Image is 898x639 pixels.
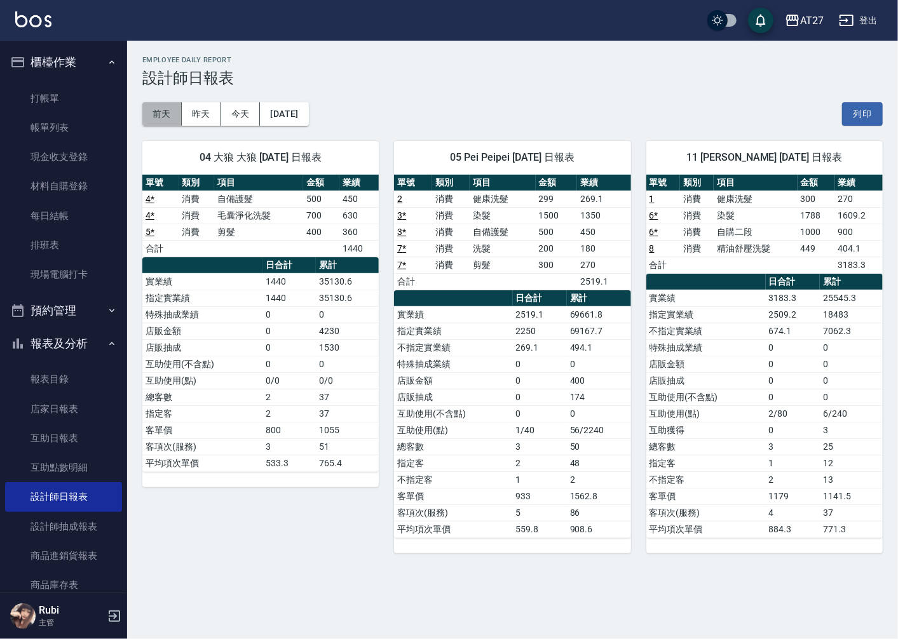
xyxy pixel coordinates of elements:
td: 270 [577,257,630,273]
th: 項目 [714,175,798,191]
table: a dense table [394,175,630,290]
button: 前天 [142,102,182,126]
a: 互助點數明細 [5,453,122,482]
td: 37 [820,504,883,521]
th: 金額 [798,175,835,191]
td: 2519.1 [577,273,630,290]
th: 類別 [179,175,215,191]
a: 報表目錄 [5,365,122,394]
td: 指定客 [394,455,512,471]
td: 店販金額 [394,372,512,389]
td: 合計 [646,257,680,273]
td: 客單價 [394,488,512,504]
td: 12 [820,455,883,471]
td: 洗髮 [470,240,535,257]
button: AT27 [780,8,829,34]
th: 累計 [820,274,883,290]
td: 200 [536,240,578,257]
td: 染髮 [714,207,798,224]
td: 765.4 [316,455,379,471]
h5: Rubi [39,604,104,617]
td: 360 [339,224,379,240]
td: 精油舒壓洗髮 [714,240,798,257]
th: 日合計 [766,274,820,290]
td: 不指定實業績 [394,339,512,356]
td: 2 [262,405,316,422]
td: 299 [536,191,578,207]
p: 主管 [39,617,104,628]
th: 累計 [567,290,631,307]
td: 0/0 [316,372,379,389]
td: 51 [316,438,379,455]
td: 客項次(服務) [394,504,512,521]
td: 269.1 [577,191,630,207]
th: 單號 [394,175,432,191]
th: 類別 [680,175,714,191]
th: 日合計 [262,257,316,274]
td: 0 [567,405,631,422]
a: 互助日報表 [5,424,122,453]
td: 平均項次單價 [646,521,766,537]
td: 0 [262,339,316,356]
table: a dense table [394,290,630,538]
td: 合計 [394,273,432,290]
td: 0 [316,356,379,372]
td: 2250 [513,323,567,339]
a: 每日結帳 [5,201,122,231]
td: 533.3 [262,455,316,471]
td: 50 [567,438,631,455]
td: 互助使用(不含點) [142,356,262,372]
th: 單號 [646,175,680,191]
td: 1440 [262,273,316,290]
td: 客項次(服務) [646,504,766,521]
td: 450 [577,224,630,240]
a: 現金收支登錄 [5,142,122,172]
img: Logo [15,11,51,27]
td: 1350 [577,207,630,224]
td: 37 [316,389,379,405]
td: 不指定客 [646,471,766,488]
td: 404.1 [835,240,883,257]
td: 自購二段 [714,224,798,240]
a: 商品進銷貨報表 [5,541,122,570]
td: 400 [567,372,631,389]
td: 1440 [339,240,379,257]
td: 客項次(服務) [142,438,262,455]
td: 染髮 [470,207,535,224]
td: 13 [820,471,883,488]
td: 800 [262,422,316,438]
td: 實業績 [142,273,262,290]
td: 494.1 [567,339,631,356]
td: 0/0 [262,372,316,389]
td: 37 [316,405,379,422]
th: 業績 [577,175,630,191]
td: 1179 [766,488,820,504]
td: 2 [513,455,567,471]
td: 3 [820,422,883,438]
td: 店販金額 [142,323,262,339]
td: 平均項次單價 [394,521,512,537]
td: 互助使用(不含點) [646,389,766,405]
td: 69167.7 [567,323,631,339]
a: 帳單列表 [5,113,122,142]
td: 1530 [316,339,379,356]
td: 18483 [820,306,883,323]
span: 11 [PERSON_NAME] [DATE] 日報表 [662,151,867,164]
table: a dense table [142,257,379,472]
td: 674.1 [766,323,820,339]
td: 指定實業績 [394,323,512,339]
td: 指定實業績 [142,290,262,306]
a: 設計師抽成報表 [5,512,122,541]
td: 消費 [680,240,714,257]
a: 1 [650,194,655,204]
td: 店販抽成 [646,372,766,389]
td: 自備護髮 [470,224,535,240]
td: 500 [536,224,578,240]
td: 平均項次單價 [142,455,262,471]
td: 2/80 [766,405,820,422]
td: 300 [536,257,578,273]
td: 0 [262,323,316,339]
td: 1055 [316,422,379,438]
td: 449 [798,240,835,257]
th: 金額 [536,175,578,191]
